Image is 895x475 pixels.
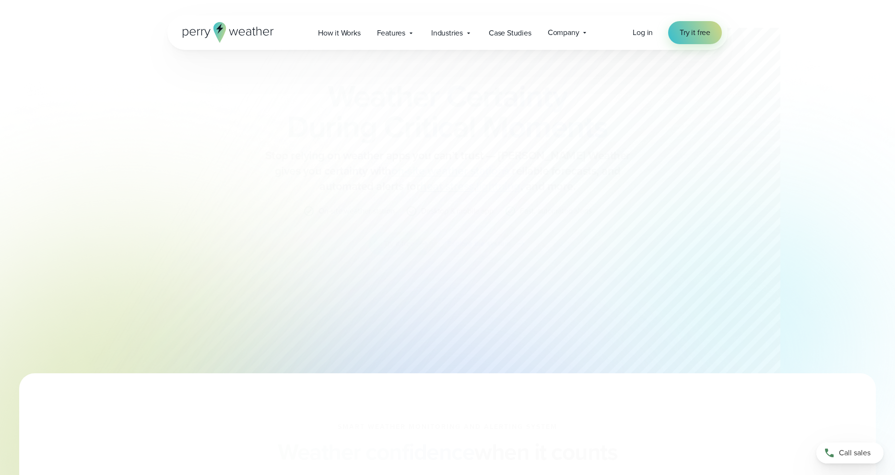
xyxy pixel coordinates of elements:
span: How it Works [318,27,361,39]
span: Company [548,27,579,38]
a: How it Works [310,23,369,43]
span: Call sales [839,447,871,459]
span: Features [377,27,405,39]
span: Industries [431,27,463,39]
a: Call sales [816,442,883,463]
a: Case Studies [481,23,540,43]
span: Try it free [680,27,710,38]
a: Log in [633,27,653,38]
a: Try it free [668,21,722,44]
span: Case Studies [489,27,531,39]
